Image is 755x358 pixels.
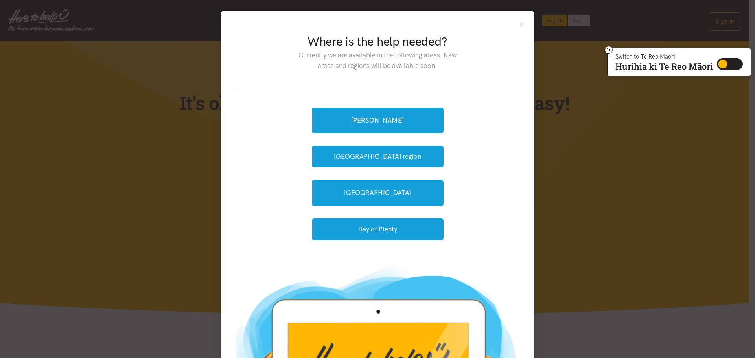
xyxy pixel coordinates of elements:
a: [GEOGRAPHIC_DATA] [312,180,444,206]
p: Switch to Te Reo Māori [615,54,713,59]
p: Currently we are available in the following areas. New areas and regions will be available soon. [292,50,462,71]
button: Close [518,21,525,28]
a: [PERSON_NAME] [312,108,444,133]
button: [GEOGRAPHIC_DATA] region [312,146,444,167]
button: Bay of Plenty [312,218,444,240]
h2: Where is the help needed? [292,33,462,50]
p: Hurihia ki Te Reo Māori [615,63,713,70]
